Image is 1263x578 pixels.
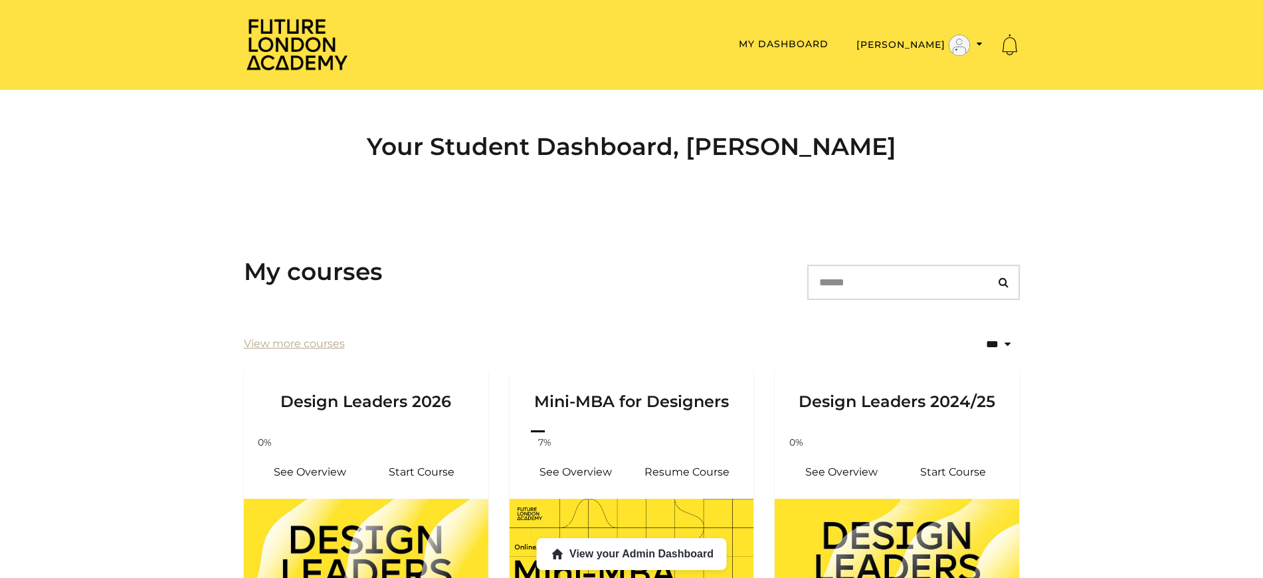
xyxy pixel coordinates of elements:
[852,34,987,57] button: Toggle menu
[632,456,743,488] a: Mini-MBA for Designers: Resume Course
[244,257,383,286] h3: My courses
[366,456,478,488] a: Design Leaders 2026: Resume Course
[510,370,754,428] a: Mini-MBA for Designers
[526,370,738,412] h3: Mini-MBA for Designers
[943,329,1020,360] select: status
[254,456,366,488] a: Design Leaders 2026: See Overview
[244,336,345,352] a: View more courses
[897,456,1009,488] a: Design Leaders 2024/25: Resume Course
[791,370,1003,412] h3: Design Leaders 2024/25
[739,38,828,50] a: My Dashboard
[529,436,561,450] span: 7%
[520,456,632,488] a: Mini-MBA for Designers: See Overview
[260,370,472,412] h3: Design Leaders 2026
[785,456,897,488] a: Design Leaders 2024/25: See Overview
[775,370,1019,428] a: Design Leaders 2024/25
[244,370,488,428] a: Design Leaders 2026
[780,436,812,450] span: 0%
[249,436,281,450] span: 0%
[536,538,727,570] button: View your Admin Dashboard
[244,132,1020,161] h2: Your Student Dashboard, [PERSON_NAME]
[244,17,350,71] img: Home Page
